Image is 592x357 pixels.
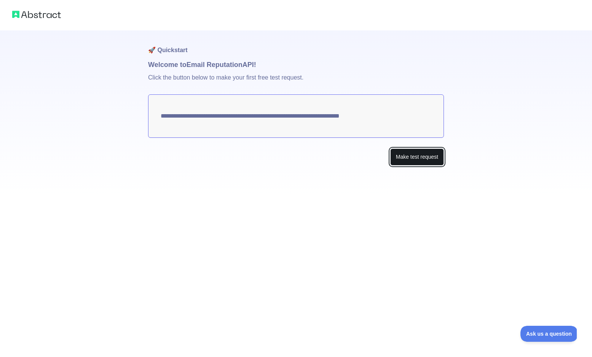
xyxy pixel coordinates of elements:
h1: 🚀 Quickstart [148,30,444,59]
img: Abstract logo [12,9,61,20]
h1: Welcome to Email Reputation API! [148,59,444,70]
button: Make test request [390,148,444,166]
iframe: Toggle Customer Support [520,326,577,342]
p: Click the button below to make your first free test request. [148,70,444,94]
